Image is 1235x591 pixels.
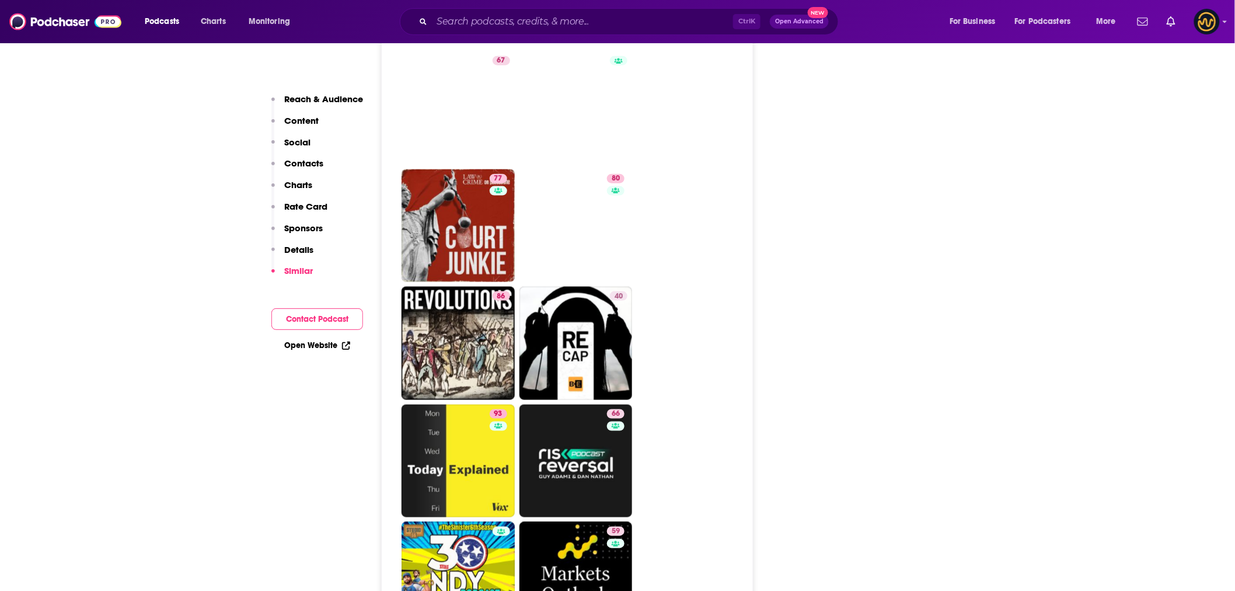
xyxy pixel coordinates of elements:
[1194,9,1220,34] img: User Profile
[494,173,503,185] span: 77
[284,179,312,190] p: Charts
[519,405,633,518] a: 66
[271,93,363,115] button: Reach & Audience
[271,158,323,179] button: Contacts
[733,14,760,29] span: Ctrl K
[432,12,733,31] input: Search podcasts, credits, & more...
[607,174,625,183] a: 80
[490,409,507,419] a: 93
[497,55,505,67] span: 67
[271,137,311,158] button: Social
[1133,12,1153,32] a: Show notifications dropdown
[249,13,290,30] span: Monitoring
[284,340,350,350] a: Open Website
[612,526,620,538] span: 59
[1088,12,1131,31] button: open menu
[615,291,623,303] span: 40
[950,13,996,30] span: For Business
[941,12,1010,31] button: open menu
[494,408,503,420] span: 93
[145,13,179,30] span: Podcasts
[284,265,313,276] p: Similar
[493,291,510,301] a: 86
[271,223,323,244] button: Sponsors
[402,405,515,518] a: 93
[1194,9,1220,34] button: Show profile menu
[607,409,625,419] a: 66
[770,15,829,29] button: Open AdvancedNew
[284,137,311,148] p: Social
[519,169,633,283] a: 80
[519,287,633,400] a: 40
[284,223,323,234] p: Sponsors
[240,12,305,31] button: open menu
[497,291,505,303] span: 86
[402,287,515,400] a: 86
[610,291,627,301] a: 40
[271,179,312,201] button: Charts
[1007,12,1088,31] button: open menu
[271,201,327,223] button: Rate Card
[137,12,194,31] button: open menu
[284,244,313,255] p: Details
[284,201,327,212] p: Rate Card
[1015,13,1071,30] span: For Podcasters
[607,527,625,536] a: 59
[493,56,510,65] a: 67
[9,11,121,33] img: Podchaser - Follow, Share and Rate Podcasts
[1096,13,1116,30] span: More
[1194,9,1220,34] span: Logged in as LowerStreet
[201,13,226,30] span: Charts
[612,408,620,420] span: 66
[284,158,323,169] p: Contacts
[402,169,515,283] a: 77
[271,265,313,287] button: Similar
[402,51,515,165] a: 67
[808,7,829,18] span: New
[271,115,319,137] button: Content
[193,12,233,31] a: Charts
[411,8,850,35] div: Search podcasts, credits, & more...
[284,93,363,105] p: Reach & Audience
[612,173,620,185] span: 80
[271,308,363,330] button: Contact Podcast
[271,244,313,266] button: Details
[284,115,319,126] p: Content
[490,174,507,183] a: 77
[775,19,824,25] span: Open Advanced
[1162,12,1180,32] a: Show notifications dropdown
